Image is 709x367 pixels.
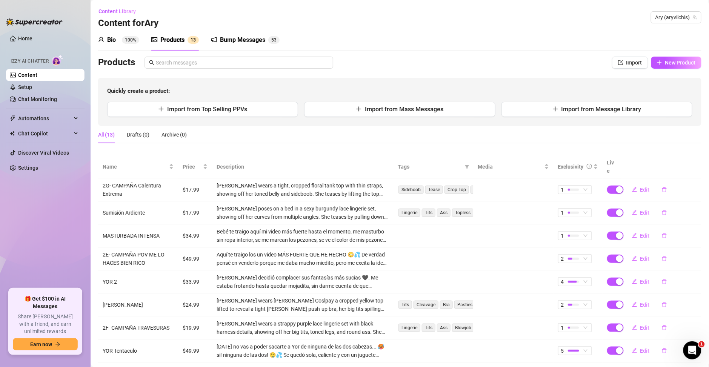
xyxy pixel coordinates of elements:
span: Izzy AI Chatter [11,58,49,65]
span: edit [632,302,637,307]
a: Settings [18,165,38,171]
span: 🎁 Get $100 in AI Messages [13,295,78,310]
span: Pasties [454,301,475,309]
span: Edit [640,256,650,262]
td: $17.99 [178,178,212,201]
a: Content [18,72,37,78]
button: Import from Top Selling PPVs [107,102,298,117]
span: Content Library [98,8,136,14]
td: $24.99 [178,293,212,316]
td: [PERSON_NAME] [98,293,178,316]
strong: Quickly create a product: [107,88,170,94]
span: 5 [271,37,274,43]
button: delete [656,253,673,265]
span: user [98,37,104,43]
span: Automations [18,112,72,124]
th: Name [98,155,178,178]
div: [PERSON_NAME] wears a tight, cropped floral tank top with thin straps, showing off her toned bell... [217,181,389,198]
span: New Product [665,60,696,66]
span: Import [626,60,642,66]
iframe: Intercom live chat [683,341,701,359]
button: Edit [626,322,656,334]
span: Cleavage [414,301,438,309]
span: notification [211,37,217,43]
td: 2F- CAMPAÑA TRAVESURAS [98,316,178,339]
span: Sideboob [398,186,424,194]
th: Live [603,155,621,178]
button: delete [656,184,673,196]
button: Edit [626,299,656,311]
button: Earn nowarrow-right [13,338,78,350]
div: Products [160,35,185,45]
span: plus [657,60,662,65]
span: Earn now [30,341,52,347]
span: delete [662,279,667,284]
span: info-circle [587,164,592,169]
span: Tags [398,163,462,171]
div: [PERSON_NAME] wears a strappy purple lace lingerie set with black harness details, showing off he... [217,319,389,336]
span: thunderbolt [10,115,16,121]
span: 1 [561,186,564,194]
span: delete [662,302,667,307]
td: $49.99 [178,247,212,270]
span: Tits [398,301,412,309]
th: Description [212,155,393,178]
button: delete [656,345,673,357]
td: — [393,270,473,293]
span: delete [662,348,667,353]
h3: Products [98,57,135,69]
div: Bio [107,35,116,45]
td: 2G- CAMPAÑA Calentura Extrema [98,178,178,201]
button: delete [656,299,673,311]
span: Media [478,163,543,171]
span: Ass [437,209,451,217]
span: filter [463,161,471,172]
div: Bump Messages [220,35,265,45]
span: Import from Mass Messages [365,106,443,113]
span: Ary (aryvilchis) [655,12,697,23]
button: Edit [626,345,656,357]
span: plus [356,106,362,112]
a: Discover Viral Videos [18,150,69,156]
span: plus [552,106,558,112]
span: Edit [640,187,650,193]
span: Edit [640,279,650,285]
span: 3 [193,37,196,43]
button: Edit [626,230,656,242]
td: $17.99 [178,201,212,224]
td: — [393,339,473,362]
span: edit [632,210,637,215]
span: Edit [640,302,650,308]
td: $49.99 [178,339,212,362]
span: 3 [274,37,277,43]
span: Lingerie [398,324,420,332]
span: Name [103,163,168,171]
td: $33.99 [178,270,212,293]
a: Home [18,35,32,41]
div: Aquí te traigo los un video MÁS FUERTE QUE HE HECHO 😳💦 De verdad pensé en venderlo porque me daba... [217,250,389,267]
span: plus [158,106,164,112]
span: delete [662,325,667,330]
img: Chat Copilot [10,131,15,136]
div: Exclusivity [558,163,584,171]
th: Media [473,155,553,178]
span: Tease [425,186,443,194]
th: Tags [393,155,473,178]
td: Sumisión Ardiente [98,201,178,224]
td: $34.99 [178,224,212,247]
div: Drafts (0) [127,131,149,139]
span: Price [183,163,201,171]
span: Share [PERSON_NAME] with a friend, and earn unlimited rewards [13,313,78,335]
td: — [393,224,473,247]
a: Setup [18,84,32,90]
button: Import from Mass Messages [304,102,495,117]
span: Tits [422,209,435,217]
td: YOR 2 [98,270,178,293]
div: [PERSON_NAME] poses on a bed in a sexy burgundy lace lingerie set, showing off her curves from mu... [217,204,389,221]
span: search [149,60,154,65]
span: 2 [561,255,564,263]
td: 2E- CAMPAÑA POV ME LO HACES BIEN RICO [98,247,178,270]
span: team [693,15,697,20]
img: logo-BBDzfeDw.svg [6,18,63,26]
span: Import from Top Selling PPVs [167,106,247,113]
